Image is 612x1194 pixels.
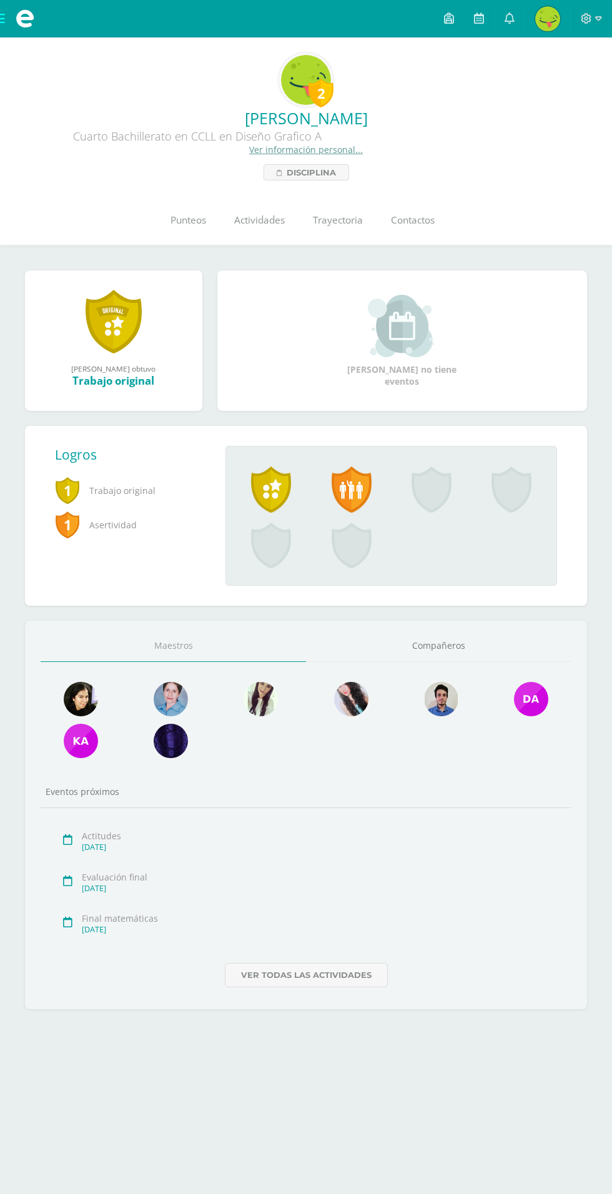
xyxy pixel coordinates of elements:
a: [PERSON_NAME] [10,107,602,129]
img: event_small.png [368,295,436,357]
span: Asertividad [55,508,205,542]
a: Compañeros [306,630,571,662]
div: Evaluación final [82,871,558,883]
div: Cuarto Bachillerato en CCLL en Diseño Grafico A [10,129,385,144]
img: e5764cbc139c5ab3638b7b9fbcd78c28.png [154,724,188,758]
img: 18063a1d57e86cae316d13b62bda9887.png [334,682,368,716]
a: Actividades [220,195,299,245]
div: [PERSON_NAME] obtuvo [37,363,190,373]
a: Contactos [377,195,448,245]
img: 57a22e3baad8e3e20f6388c0a987e578.png [64,724,98,758]
span: Actividades [234,214,285,227]
div: [DATE] [82,924,558,935]
span: Punteos [170,214,206,227]
a: Punteos [156,195,220,245]
img: 7c77fd53c8e629aab417004af647256c.png [514,682,548,716]
span: Trabajo original [55,473,205,508]
div: [PERSON_NAME] no tiene eventos [340,295,465,387]
img: 102b129a5a65fe9b96838ebdb134a827.png [244,682,278,716]
div: Trabajo original [37,373,190,388]
a: Disciplina [264,164,349,180]
div: Final matemáticas [82,912,558,924]
div: [DATE] [82,883,558,894]
img: 4ceed2f7764caec4d7fcd355b92848e8.png [281,55,331,105]
img: 97e88fa67c80cacf31678ba3dd903fc2.png [535,6,560,31]
div: Actitudes [82,830,558,842]
a: Ver información personal... [249,144,363,155]
a: Maestros [41,630,306,662]
div: 2 [308,79,333,107]
span: 1 [55,510,80,539]
div: Logros [55,446,215,463]
div: [DATE] [82,842,558,852]
span: Trayectoria [313,214,363,227]
a: Ver todas las actividades [225,963,388,987]
img: 3b19b24bf65429e0bae9bc5e391358da.png [154,682,188,716]
div: Eventos próximos [41,786,571,797]
span: 1 [55,476,80,505]
span: Contactos [391,214,435,227]
a: Trayectoria [299,195,377,245]
img: 023cb5cc053389f6ba88328a33af1495.png [64,682,98,716]
span: Disciplina [287,165,336,180]
img: 2dffed587003e0fc8d85a787cd9a4a0a.png [424,682,458,716]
